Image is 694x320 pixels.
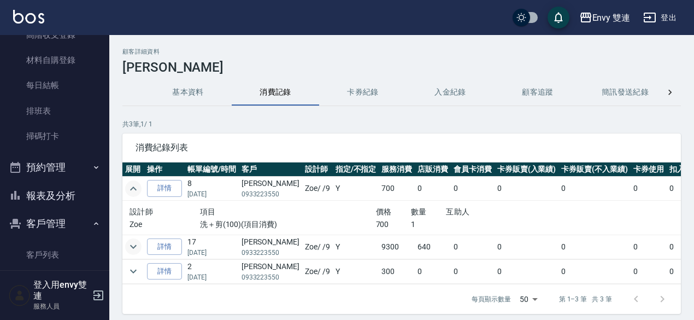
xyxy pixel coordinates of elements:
[495,259,559,283] td: 0
[122,48,681,55] h2: 顧客詳細資料
[239,235,302,259] td: [PERSON_NAME]
[33,280,89,301] h5: 登入用envy雙連
[333,259,379,283] td: Y
[144,162,185,177] th: 操作
[495,235,559,259] td: 0
[125,263,142,280] button: expand row
[122,162,144,177] th: 展開
[122,60,681,75] h3: [PERSON_NAME]
[415,162,451,177] th: 店販消費
[446,207,469,216] span: 互助人
[558,177,631,201] td: 0
[376,219,411,230] p: 700
[4,48,105,73] a: 材料自購登錄
[4,267,105,293] a: 卡券管理
[639,8,681,28] button: 登出
[319,79,407,106] button: 卡券紀錄
[9,284,31,306] img: Person
[4,182,105,210] button: 報表及分析
[4,242,105,267] a: 客戶列表
[631,235,667,259] td: 0
[558,235,631,259] td: 0
[411,219,446,230] p: 1
[185,259,239,283] td: 2
[415,235,451,259] td: 640
[130,219,200,230] p: Zoe
[631,162,667,177] th: 卡券使用
[13,10,44,24] img: Logo
[494,79,581,106] button: 顧客追蹤
[302,177,333,201] td: Zoe / /9
[4,98,105,124] a: 排班表
[33,301,89,311] p: 服務人員
[122,119,681,129] p: 共 3 筆, 1 / 1
[333,235,379,259] td: Y
[407,79,494,106] button: 入金紀錄
[548,7,569,28] button: save
[200,207,216,216] span: 項目
[136,142,668,153] span: 消費紀錄列表
[147,180,182,197] a: 詳情
[187,189,236,199] p: [DATE]
[4,124,105,149] a: 掃碼打卡
[147,263,182,280] a: 詳情
[125,238,142,255] button: expand row
[185,177,239,201] td: 8
[472,294,511,304] p: 每頁顯示數量
[515,284,542,314] div: 50
[558,162,631,177] th: 卡券販賣(不入業績)
[631,259,667,283] td: 0
[379,259,415,283] td: 300
[144,79,232,106] button: 基本資料
[333,162,379,177] th: 指定/不指定
[302,162,333,177] th: 設計師
[379,235,415,259] td: 9300
[187,272,236,282] p: [DATE]
[451,235,495,259] td: 0
[4,153,105,182] button: 預約管理
[4,210,105,238] button: 客戶管理
[302,235,333,259] td: Zoe / /9
[239,177,302,201] td: [PERSON_NAME]
[451,162,495,177] th: 會員卡消費
[559,294,612,304] p: 第 1–3 筆 共 3 筆
[242,248,299,258] p: 0933223550
[185,162,239,177] th: 帳單編號/時間
[451,259,495,283] td: 0
[495,177,559,201] td: 0
[239,259,302,283] td: [PERSON_NAME]
[631,177,667,201] td: 0
[200,219,376,230] p: 洗＋剪(100)(項目消費)
[130,207,153,216] span: 設計師
[232,79,319,106] button: 消費記錄
[379,162,415,177] th: 服務消費
[242,189,299,199] p: 0933223550
[147,238,182,255] a: 詳情
[302,259,333,283] td: Zoe / /9
[451,177,495,201] td: 0
[125,181,142,197] button: expand row
[415,259,451,283] td: 0
[376,207,392,216] span: 價格
[185,235,239,259] td: 17
[495,162,559,177] th: 卡券販賣(入業績)
[592,11,631,25] div: Envy 雙連
[581,79,669,106] button: 簡訊發送紀錄
[187,248,236,258] p: [DATE]
[411,207,427,216] span: 數量
[558,259,631,283] td: 0
[575,7,635,29] button: Envy 雙連
[239,162,302,177] th: 客戶
[333,177,379,201] td: Y
[4,73,105,98] a: 每日結帳
[242,272,299,282] p: 0933223550
[4,22,105,48] a: 高階收支登錄
[379,177,415,201] td: 700
[415,177,451,201] td: 0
